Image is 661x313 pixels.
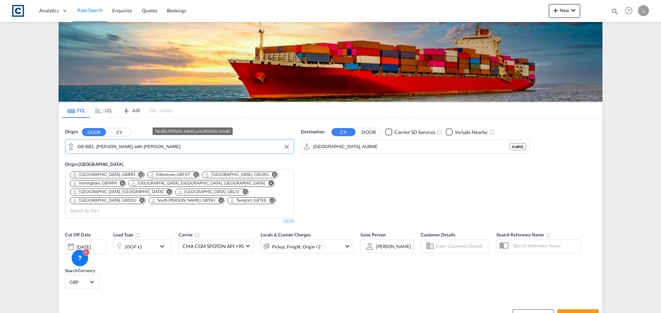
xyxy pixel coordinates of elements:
[135,198,145,204] button: Remove
[332,128,356,136] button: CY
[135,233,140,238] md-icon: icon-information-outline
[189,172,199,179] button: Remove
[301,128,324,135] span: Destination
[204,172,270,178] div: Press delete to remove this chip.
[510,143,526,150] div: AUBNE
[162,189,172,196] button: Remove
[39,7,59,14] span: Analytics
[72,189,163,195] div: London Gateway Port, GBLGP
[115,180,125,187] button: Remove
[261,239,354,253] div: Pickup Freight Origin Origin Custom Factory Stuffingicon-chevron-down
[131,180,266,186] div: Press delete to remove this chip.
[77,142,290,152] input: Search by Door
[107,128,131,136] button: CY
[72,180,118,186] div: Press delete to remove this chip.
[230,198,268,203] div: Press delete to remove this chip.
[179,232,200,237] span: Carrier
[436,241,487,251] input: Enter Customer Details
[261,232,311,237] span: Locals & Custom Charges
[167,8,186,13] span: Bookings
[178,189,241,195] div: Press delete to remove this chip.
[65,268,95,273] span: Search Currency
[638,5,649,16] div: L
[283,219,294,224] div: 10/10
[182,243,244,250] span: CMA CGM SPOTON API +90
[122,107,130,112] md-icon: icon-airplane
[230,198,266,203] div: Teesport, GBTEE
[65,239,106,254] div: [DATE]
[437,130,442,135] md-icon: Unchecked: Search for CY (Container Yard) services for all selected carriers.Checked : Search for...
[510,241,580,251] input: Search Reference Name
[151,198,217,203] div: Press delete to remove this chip.
[155,127,230,135] div: GB-BB1, [PERSON_NAME] with [PERSON_NAME]
[151,198,215,203] div: South Shields, GBSSH
[546,233,551,238] md-icon: Your search will be saved by the below given name
[611,8,619,15] md-icon: icon-magnify
[59,22,602,102] img: LCL+%26+FCL+BACKGROUND.png
[134,172,144,179] button: Remove
[455,129,487,136] div: Include Nearby
[65,232,91,237] span: Cut Off Date
[82,128,106,136] button: DOOR
[65,253,70,262] md-datepicker: Select
[77,7,103,13] span: Rate Search
[360,232,386,237] span: Sales Person
[72,189,165,195] div: Press delete to remove this chip.
[62,103,172,118] md-pagination-wrapper: Use the left and right arrow keys to navigate between tabs
[90,103,117,118] md-tab-item: LCL
[70,279,89,285] span: GBP
[72,172,135,178] div: Bristol, GBBRS
[375,241,412,251] md-select: Sales Person: Lauren Prentice
[343,242,352,250] md-icon: icon-chevron-down
[421,232,455,237] span: Customer Details
[113,232,140,237] span: Load Type
[569,6,577,14] md-icon: icon-chevron-down
[62,103,90,118] md-tab-item: FCL
[70,205,135,216] input: Search by Port
[112,8,132,13] span: Enquiries
[158,242,170,250] md-icon: icon-chevron-down
[301,140,529,154] md-input-container: Brisbane, AUBNE
[264,180,274,187] button: Remove
[65,140,294,154] md-input-container: GB-BB1, Blackburn with Darwen
[65,128,77,135] span: Origin
[282,142,292,152] button: Clear Input
[376,244,411,249] div: [PERSON_NAME]
[10,3,26,19] img: 1fdb9190129311efbfaf67cbb4249bed.jpeg
[446,128,487,136] md-checkbox: Checkbox No Ink
[69,277,96,287] md-select: Select Currency: £ GBPUnited Kingdom Pound
[549,4,580,18] button: icon-plus 400-fgNewicon-chevron-down
[385,128,436,136] md-checkbox: Checkbox No Ink
[552,6,560,14] md-icon: icon-plus 400-fg
[72,198,136,203] div: Southampton, GBSOU
[490,130,495,135] md-icon: Unchecked: Ignores neighbouring ports when fetching rates.Checked : Includes neighbouring ports w...
[623,5,634,16] span: Help
[65,161,123,167] span: Origin [GEOGRAPHIC_DATA]
[142,8,157,13] span: Quotes
[150,172,190,178] div: Felixstowe, GBFXT
[204,172,269,178] div: Grangemouth, GBGRG
[72,198,138,203] div: Press delete to remove this chip.
[611,8,619,18] div: icon-magnify
[552,8,577,13] span: New
[313,142,510,152] input: Search by Port
[113,239,172,253] div: 20GP x1icon-chevron-down
[623,5,638,17] div: Help
[72,172,137,178] div: Press delete to remove this chip.
[357,128,381,136] button: DOOR
[117,103,145,118] md-tab-item: AIR
[125,242,142,251] div: 20GP x1
[265,198,275,204] button: Remove
[150,172,191,178] div: Press delete to remove this chip.
[272,242,321,251] div: Pickup Freight Origin Origin Custom Factory Stuffing
[76,244,91,250] div: [DATE]
[267,172,278,179] button: Remove
[69,169,290,216] md-chips-wrap: Chips container. Use arrow keys to select chips.
[496,232,551,237] span: Search Reference Name
[131,180,265,186] div: Long Hanborough, OXF, GBLGB
[195,233,200,238] md-icon: The selected Trucker/Carrierwill be displayed in the rate results If the rates are from another f...
[72,180,116,186] div: Immingham, GBIMM
[178,189,239,195] div: Liverpool, GBLIV
[214,198,224,204] button: Remove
